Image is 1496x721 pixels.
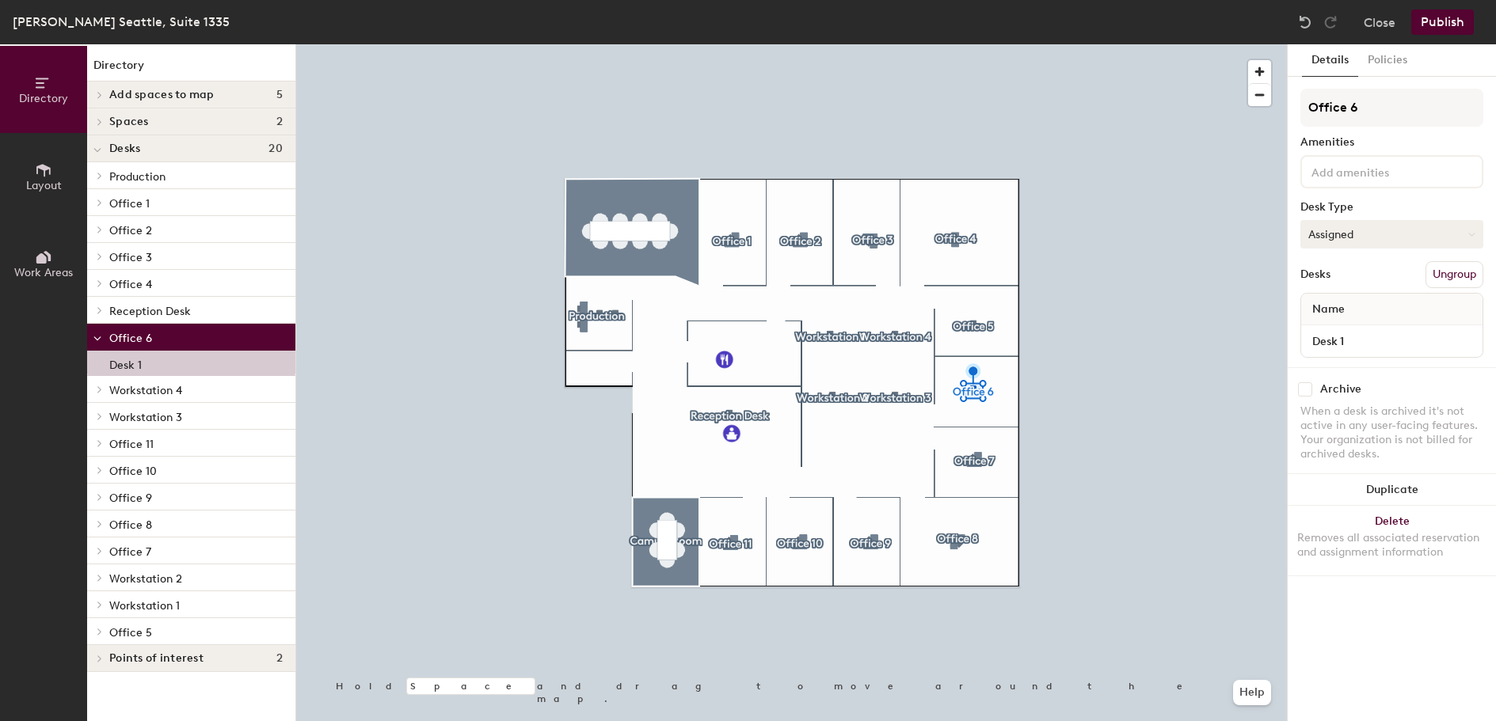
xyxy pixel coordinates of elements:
button: Policies [1358,44,1417,77]
span: 2 [276,116,283,128]
span: Office 6 [109,332,152,345]
span: 2 [276,652,283,665]
span: 5 [276,89,283,101]
div: [PERSON_NAME] Seattle, Suite 1335 [13,12,230,32]
span: Office 5 [109,626,152,639]
span: Office 10 [109,465,157,478]
span: Spaces [109,116,149,128]
span: Office 2 [109,224,152,237]
button: Help [1233,680,1271,705]
span: Name [1304,295,1353,324]
span: Office 11 [109,438,154,451]
span: Office 4 [109,278,152,291]
span: Add spaces to map [109,89,215,101]
p: Desk 1 [109,354,142,372]
button: Duplicate [1288,474,1496,506]
span: Desks [109,142,140,155]
button: Assigned [1300,220,1483,249]
div: Desk Type [1300,201,1483,214]
span: Workstation 4 [109,384,182,397]
div: Desks [1300,268,1330,281]
img: Undo [1297,14,1313,30]
span: Workstation 3 [109,411,182,424]
div: Archive [1320,383,1361,396]
span: Workstation 1 [109,599,180,613]
div: Amenities [1300,136,1483,149]
span: Workstation 2 [109,572,182,586]
span: 20 [268,142,283,155]
span: Points of interest [109,652,204,665]
div: Removes all associated reservation and assignment information [1297,531,1486,560]
h1: Directory [87,57,295,82]
button: Ungroup [1426,261,1483,288]
button: DeleteRemoves all associated reservation and assignment information [1288,506,1496,575]
span: Office 3 [109,251,152,264]
span: Layout [26,179,62,192]
span: Production [109,170,166,184]
button: Close [1364,9,1395,35]
span: Office 7 [109,545,151,559]
span: Office 1 [109,197,150,211]
input: Add amenities [1308,161,1451,180]
span: Reception Desk [109,305,191,318]
span: Directory [19,92,68,105]
input: Unnamed desk [1304,330,1479,352]
button: Details [1302,44,1358,77]
div: When a desk is archived it's not active in any user-facing features. Your organization is not bil... [1300,404,1483,461]
img: Redo [1323,14,1338,30]
span: Office 9 [109,491,152,505]
button: Publish [1411,9,1474,35]
span: Office 8 [109,518,152,532]
span: Work Areas [14,266,73,279]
